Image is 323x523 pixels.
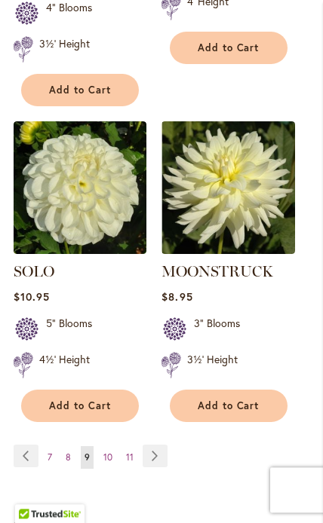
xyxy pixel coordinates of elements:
img: MOONSTRUCK [161,121,294,254]
span: Add to Cart [49,399,111,412]
a: SOLO [14,262,54,280]
span: 9 [85,451,90,463]
span: 7 [48,451,52,463]
button: Add to Cart [21,390,139,422]
span: Add to Cart [198,41,260,54]
span: 10 [103,451,112,463]
a: MOONSTRUCK [161,262,273,280]
span: $8.95 [161,289,192,304]
span: $10.95 [14,289,50,304]
a: 7 [44,446,56,469]
div: 3½' Height [187,352,238,381]
span: Add to Cart [49,84,111,96]
span: 8 [66,451,71,463]
a: 8 [62,446,75,469]
span: 11 [126,451,134,463]
span: Add to Cart [198,399,260,412]
img: SOLO [14,121,146,254]
a: 11 [122,446,137,469]
div: 4½' Height [39,352,90,381]
div: 3" Blooms [194,316,240,346]
div: 3½' Height [39,36,90,66]
button: Add to Cart [170,32,288,64]
a: 10 [100,446,116,469]
iframe: Launch Accessibility Center [11,469,54,512]
div: 5" Blooms [46,316,92,346]
a: MOONSTRUCK [161,243,294,257]
button: Add to Cart [170,390,288,422]
button: Add to Cart [21,74,139,106]
a: SOLO [14,243,146,257]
